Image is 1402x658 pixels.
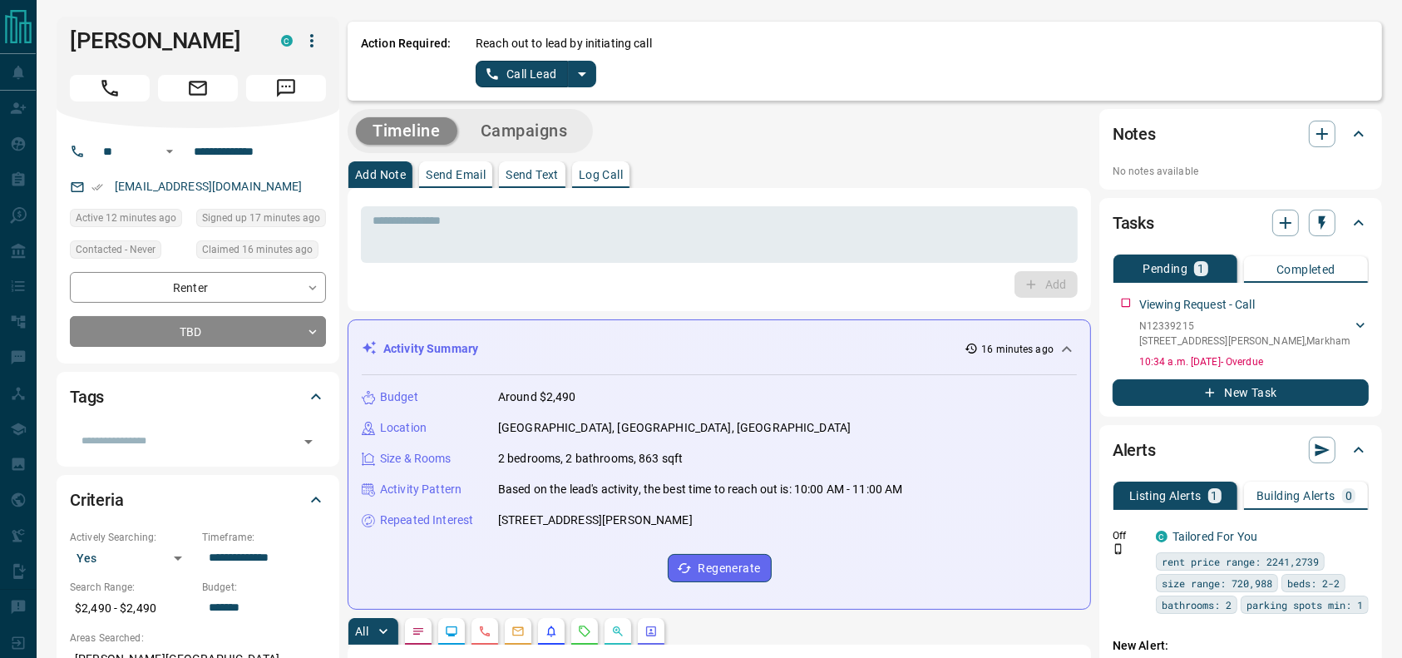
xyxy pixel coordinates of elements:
[1113,164,1369,179] p: No notes available
[579,169,623,181] p: Log Call
[1113,430,1369,470] div: Alerts
[1113,121,1156,147] h2: Notes
[1212,490,1218,502] p: 1
[361,35,451,87] p: Action Required:
[1113,114,1369,154] div: Notes
[545,625,558,638] svg: Listing Alerts
[1197,263,1204,275] p: 1
[70,480,326,520] div: Criteria
[70,631,326,646] p: Areas Searched:
[196,209,326,232] div: Thu Aug 14 2025
[611,625,624,638] svg: Opportunities
[76,241,156,258] span: Contacted - Never
[1172,530,1257,543] a: Tailored For You
[412,625,425,638] svg: Notes
[70,595,194,622] p: $2,490 - $2,490
[1113,210,1154,236] h2: Tasks
[70,272,326,303] div: Renter
[498,450,683,468] p: 2 bedrooms, 2 bathrooms, 863 sqft
[362,334,1077,364] div: Activity Summary16 minutes ago
[1113,543,1124,555] svg: Push Notification Only
[1113,203,1369,243] div: Tasks
[70,377,326,417] div: Tags
[478,625,491,638] svg: Calls
[196,240,326,264] div: Thu Aug 14 2025
[356,117,457,145] button: Timeline
[1129,490,1202,502] p: Listing Alerts
[158,75,238,101] span: Email
[246,75,326,101] span: Message
[511,625,525,638] svg: Emails
[70,580,194,595] p: Search Range:
[160,141,180,161] button: Open
[476,61,596,87] div: split button
[70,75,150,101] span: Call
[70,316,326,347] div: TBD
[380,419,427,437] p: Location
[202,241,313,258] span: Claimed 16 minutes ago
[1246,596,1363,613] span: parking spots min: 1
[1139,296,1255,314] p: Viewing Request - Call
[1256,490,1335,502] p: Building Alerts
[380,388,418,406] p: Budget
[355,626,368,637] p: All
[380,450,452,468] p: Size & Rooms
[355,169,406,181] p: Add Note
[202,530,326,545] p: Timeframe:
[476,35,652,52] p: Reach out to lead by initiating call
[383,340,478,358] p: Activity Summary
[1162,553,1319,570] span: rent price range: 2241,2739
[445,625,458,638] svg: Lead Browsing Activity
[1276,264,1335,275] p: Completed
[70,27,256,54] h1: [PERSON_NAME]
[70,530,194,545] p: Actively Searching:
[380,512,473,529] p: Repeated Interest
[70,209,188,232] div: Thu Aug 14 2025
[76,210,176,226] span: Active 12 minutes ago
[1113,637,1369,655] p: New Alert:
[1345,490,1352,502] p: 0
[644,625,658,638] svg: Agent Actions
[1162,596,1232,613] span: bathrooms: 2
[426,169,486,181] p: Send Email
[498,388,576,406] p: Around $2,490
[464,117,585,145] button: Campaigns
[380,481,462,498] p: Activity Pattern
[202,210,320,226] span: Signed up 17 minutes ago
[506,169,559,181] p: Send Text
[1287,575,1340,591] span: beds: 2-2
[578,625,591,638] svg: Requests
[1156,531,1168,542] div: condos.ca
[70,487,124,513] h2: Criteria
[498,512,693,529] p: [STREET_ADDRESS][PERSON_NAME]
[1139,319,1350,334] p: N12339215
[1139,334,1350,349] p: [STREET_ADDRESS][PERSON_NAME] , Markham
[476,61,568,87] button: Call Lead
[202,580,326,595] p: Budget:
[1143,263,1187,275] p: Pending
[115,180,303,193] a: [EMAIL_ADDRESS][DOMAIN_NAME]
[297,430,320,453] button: Open
[498,481,903,498] p: Based on the lead's activity, the best time to reach out is: 10:00 AM - 11:00 AM
[1113,379,1369,406] button: New Task
[91,181,103,193] svg: Email Verified
[1113,437,1156,463] h2: Alerts
[981,342,1054,357] p: 16 minutes ago
[281,35,293,47] div: condos.ca
[1162,575,1272,591] span: size range: 720,988
[70,545,194,571] div: Yes
[1139,354,1369,369] p: 10:34 a.m. [DATE] - Overdue
[70,383,104,410] h2: Tags
[668,554,772,582] button: Regenerate
[1113,528,1146,543] p: Off
[498,419,851,437] p: [GEOGRAPHIC_DATA], [GEOGRAPHIC_DATA], [GEOGRAPHIC_DATA]
[1139,315,1369,352] div: N12339215[STREET_ADDRESS][PERSON_NAME],Markham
